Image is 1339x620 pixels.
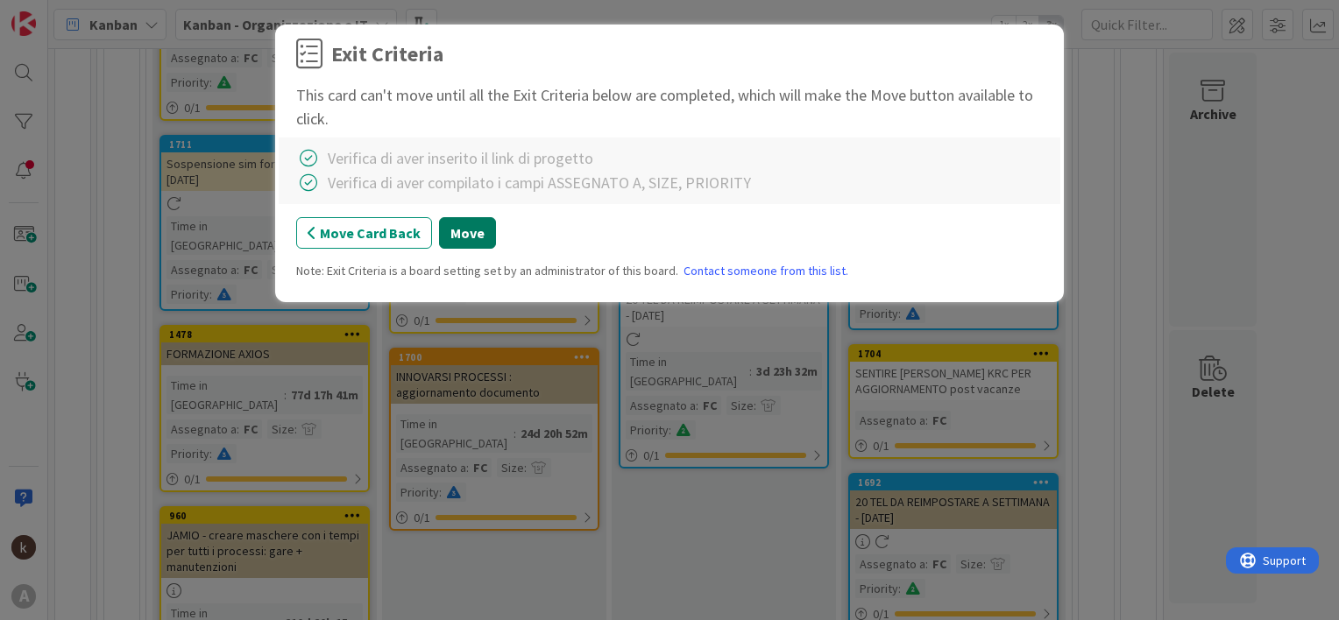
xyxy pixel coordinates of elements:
button: Move Card Back [296,217,432,249]
div: Verifica di aver compilato i campi ASSEGNATO A, SIZE, PRIORITY [328,171,751,194]
a: Contact someone from this list. [684,262,848,280]
div: Note: Exit Criteria is a board setting set by an administrator of this board. [296,262,1043,280]
div: This card can't move until all the Exit Criteria below are completed, which will make the Move bu... [296,83,1043,130]
button: Move [439,217,496,249]
div: Verifica di aver inserito il link di progetto [328,146,593,170]
div: Exit Criteria [331,39,443,70]
span: Support [37,3,80,24]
